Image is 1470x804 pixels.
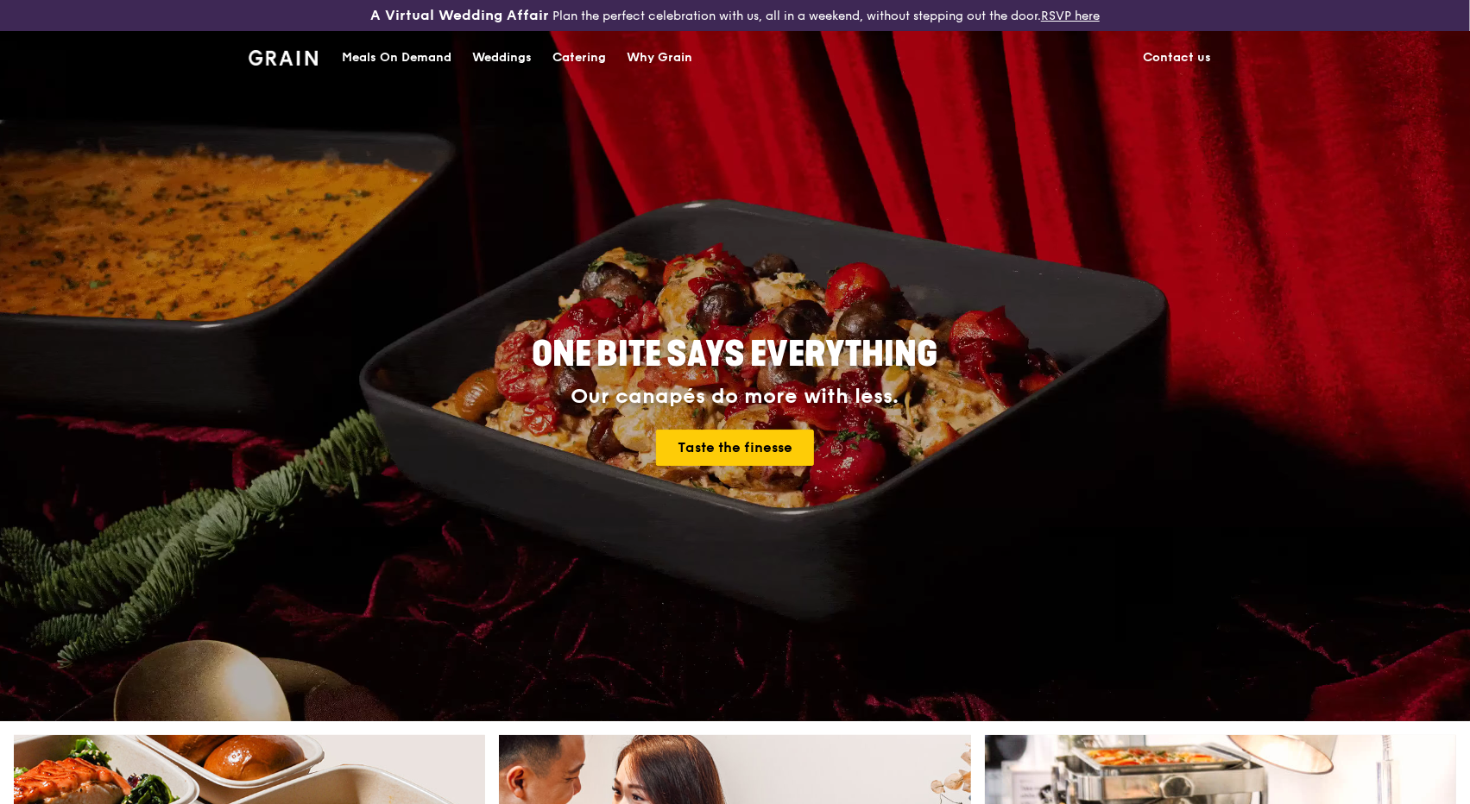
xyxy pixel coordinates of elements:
a: GrainGrain [249,30,319,82]
div: Plan the perfect celebration with us, all in a weekend, without stepping out the door. [245,7,1225,24]
span: ONE BITE SAYS EVERYTHING [533,334,938,375]
div: Our canapés do more with less. [425,385,1046,409]
a: RSVP here [1041,9,1100,23]
div: Weddings [472,32,532,84]
a: Why Grain [616,32,703,84]
div: Meals On Demand [342,32,451,84]
a: Catering [542,32,616,84]
a: Weddings [462,32,542,84]
a: Taste the finesse [656,430,814,466]
div: Catering [552,32,606,84]
a: Contact us [1133,32,1222,84]
div: Why Grain [627,32,692,84]
img: Grain [249,50,319,66]
h3: A Virtual Wedding Affair [370,7,549,24]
